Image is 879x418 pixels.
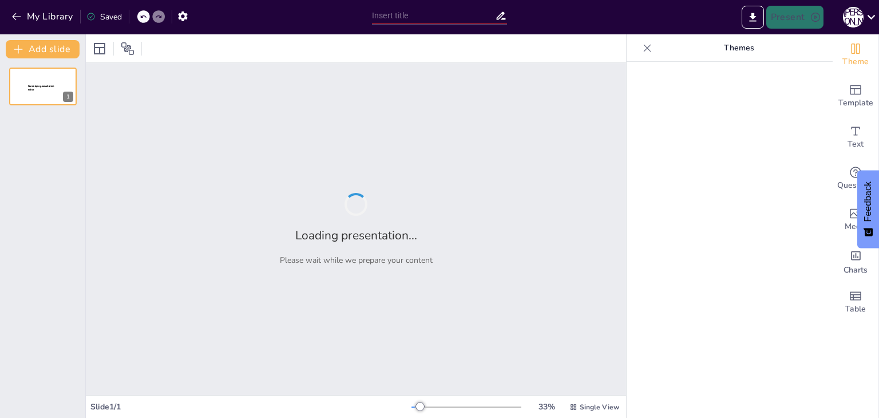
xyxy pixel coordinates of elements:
span: Questions [837,179,874,192]
button: Present [766,6,823,29]
div: Change the overall theme [833,34,878,76]
div: 33 % [533,401,560,412]
div: Layout [90,40,109,58]
span: Position [121,42,134,56]
span: Table [845,303,866,316]
span: Template [838,97,873,109]
div: Add a table [833,282,878,323]
button: Feedback - Show survey [857,170,879,248]
div: М [PERSON_NAME] [843,7,864,27]
span: Feedback [863,182,873,222]
button: My Library [9,7,78,26]
input: Insert title [372,7,495,24]
div: 1 [9,68,77,105]
span: Media [845,220,867,233]
span: Sendsteps presentation editor [28,85,54,91]
span: Single View [580,403,619,412]
span: Text [848,138,864,151]
div: Add ready made slides [833,76,878,117]
h2: Loading presentation... [295,227,417,243]
div: Get real-time input from your audience [833,158,878,199]
div: 1 [63,92,73,102]
div: Add text boxes [833,117,878,158]
p: Please wait while we prepare your content [280,255,433,266]
span: Theme [842,56,869,68]
div: Slide 1 / 1 [90,401,411,412]
p: Themes [656,34,821,62]
button: М [PERSON_NAME] [843,6,864,29]
button: Export to PowerPoint [742,6,764,29]
div: Add images, graphics, shapes or video [833,199,878,240]
div: Saved [86,11,122,22]
button: Add slide [6,40,80,58]
span: Charts [844,264,868,277]
div: Add charts and graphs [833,240,878,282]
